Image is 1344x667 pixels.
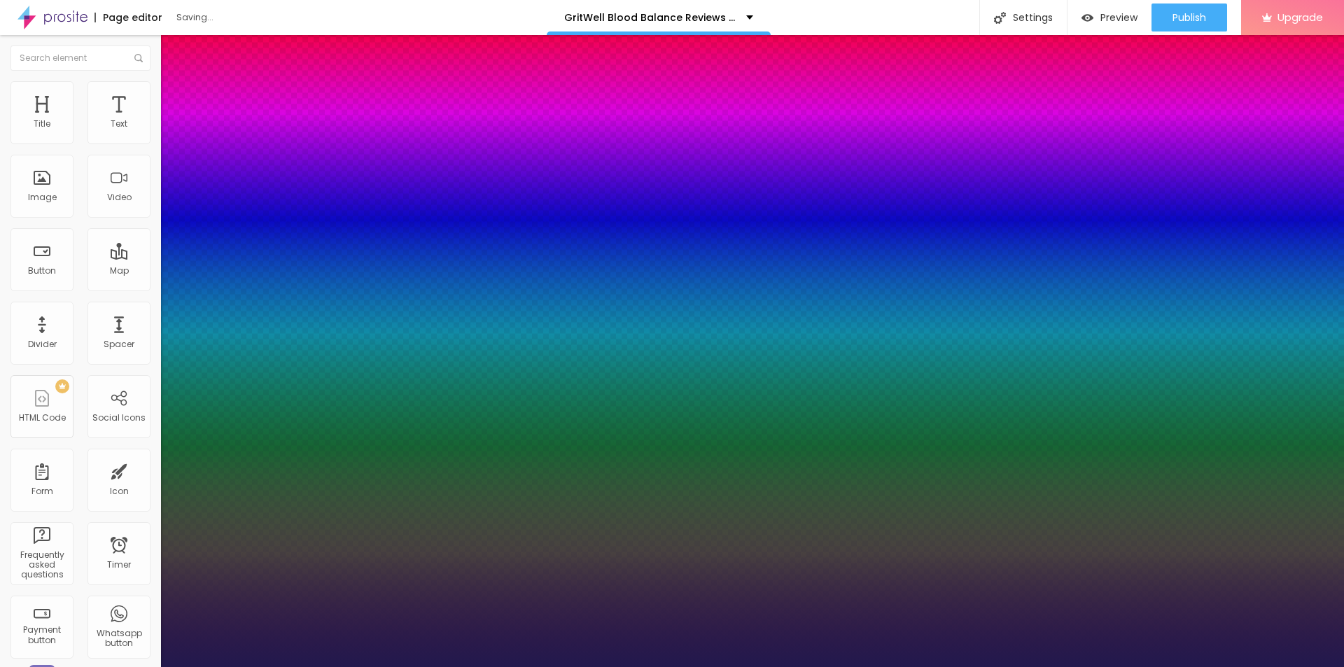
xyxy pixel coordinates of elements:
[28,339,57,349] div: Divider
[10,45,150,71] input: Search element
[564,13,736,22] p: GritWell Blood Balance Reviews 2025
[110,486,129,496] div: Icon
[19,413,66,423] div: HTML Code
[28,192,57,202] div: Image
[92,413,146,423] div: Social Icons
[110,266,129,276] div: Map
[1277,11,1323,23] span: Upgrade
[1067,3,1151,31] button: Preview
[14,550,69,580] div: Frequently asked questions
[34,119,50,129] div: Title
[994,12,1006,24] img: Icone
[176,13,337,22] div: Saving...
[94,13,162,22] div: Page editor
[31,486,53,496] div: Form
[14,625,69,645] div: Payment button
[134,54,143,62] img: Icone
[1172,12,1206,23] span: Publish
[91,629,146,649] div: Whatsapp button
[1100,12,1137,23] span: Preview
[111,119,127,129] div: Text
[28,266,56,276] div: Button
[107,192,132,202] div: Video
[107,560,131,570] div: Timer
[1081,12,1093,24] img: view-1.svg
[104,339,134,349] div: Spacer
[1151,3,1227,31] button: Publish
